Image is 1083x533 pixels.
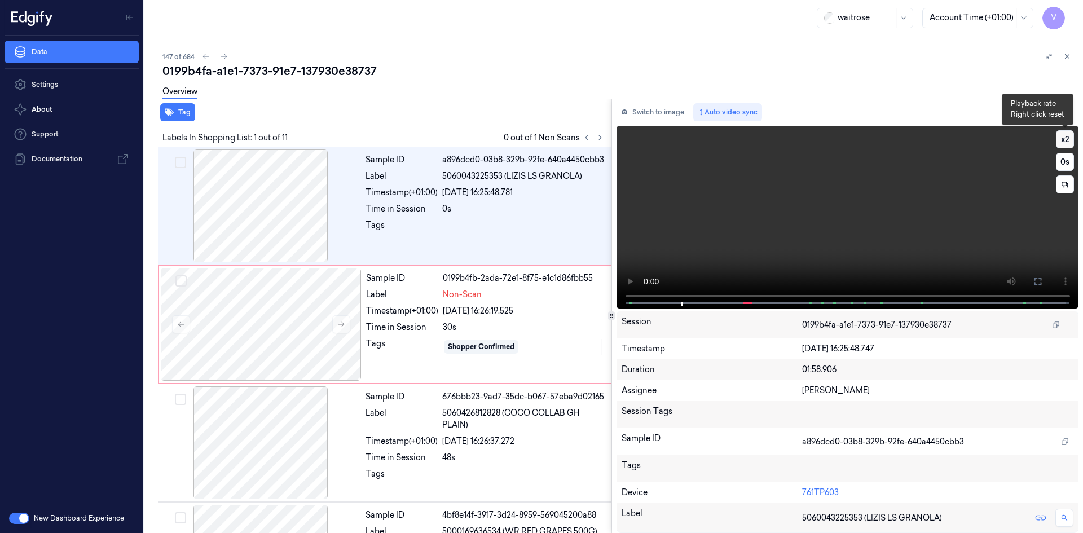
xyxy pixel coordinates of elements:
div: 4bf8e14f-3917-3d24-8959-569045200a88 [442,509,605,521]
a: Settings [5,73,139,96]
div: 0s [442,203,605,215]
div: a896dcd0-03b8-329b-92fe-640a4450cbb3 [442,154,605,166]
span: 5060426812828 (COCO COLLAB GH PLAIN) [442,407,605,431]
div: [DATE] 16:25:48.781 [442,187,605,199]
div: Session Tags [622,406,803,424]
button: x2 [1056,130,1074,148]
button: Select row [175,157,186,168]
div: Session [622,316,803,334]
span: 0 out of 1 Non Scans [504,131,607,144]
div: Timestamp (+01:00) [366,435,438,447]
div: Tags [366,468,438,486]
span: 147 of 684 [162,52,195,61]
div: Timestamp [622,343,803,355]
span: 0199b4fa-a1e1-7373-91e7-137930e38737 [802,319,952,331]
div: [PERSON_NAME] [802,385,1073,397]
div: 0199b4fa-a1e1-7373-91e7-137930e38737 [162,63,1074,79]
button: 0s [1056,153,1074,171]
div: Shopper Confirmed [448,342,514,352]
div: 48s [442,452,605,464]
button: Switch to image [617,103,689,121]
span: Non-Scan [443,289,482,301]
div: Device [622,487,803,499]
a: Overview [162,86,197,99]
div: Tags [622,460,803,478]
div: [DATE] 16:26:19.525 [443,305,604,317]
button: V [1042,7,1065,29]
div: Sample ID [366,391,438,403]
div: 30s [443,321,604,333]
div: Label [366,289,438,301]
div: Sample ID [366,509,438,521]
div: [DATE] 16:25:48.747 [802,343,1073,355]
button: Toggle Navigation [121,8,139,27]
div: Timestamp (+01:00) [366,187,438,199]
button: Auto video sync [693,103,762,121]
span: 5060043225353 (LIZIS LS GRANOLA) [442,170,582,182]
button: About [5,98,139,121]
div: Sample ID [366,154,438,166]
div: 761TP603 [802,487,1073,499]
div: Time in Session [366,321,438,333]
div: Label [622,508,803,528]
div: Duration [622,364,803,376]
button: Select row [175,512,186,523]
button: Select row [175,394,186,405]
div: Sample ID [366,272,438,284]
a: Data [5,41,139,63]
span: a896dcd0-03b8-329b-92fe-640a4450cbb3 [802,436,964,448]
div: Tags [366,219,438,237]
div: Label [366,170,438,182]
div: Time in Session [366,203,438,215]
div: Sample ID [622,433,803,451]
div: [DATE] 16:26:37.272 [442,435,605,447]
div: Label [366,407,438,431]
div: Timestamp (+01:00) [366,305,438,317]
div: 0199b4fb-2ada-72e1-8f75-e1c1d86fbb55 [443,272,604,284]
button: Tag [160,103,195,121]
div: Assignee [622,385,803,397]
div: 01:58.906 [802,364,1073,376]
div: Tags [366,338,438,356]
a: Documentation [5,148,139,170]
span: Labels In Shopping List: 1 out of 11 [162,132,288,144]
div: 676bbb23-9ad7-35dc-b067-57eba9d02165 [442,391,605,403]
a: Support [5,123,139,146]
div: Time in Session [366,452,438,464]
button: Select row [175,275,187,287]
span: 5060043225353 (LIZIS LS GRANOLA) [802,512,942,524]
